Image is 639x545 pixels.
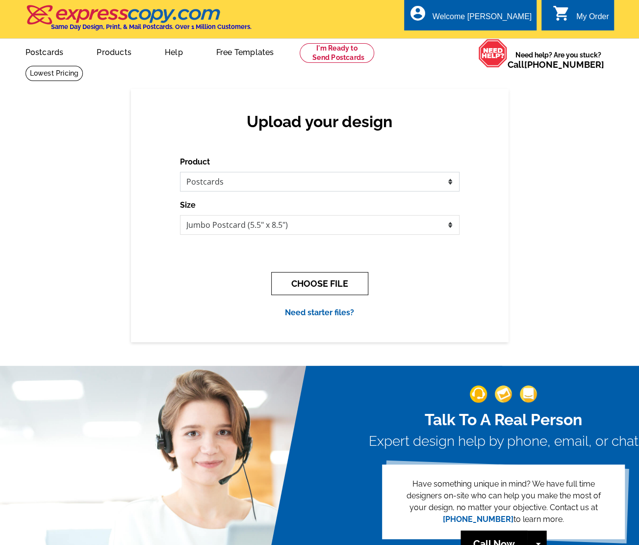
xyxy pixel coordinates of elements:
img: support-img-1.png [470,385,487,403]
i: account_circle [409,4,427,22]
img: help [478,39,508,68]
label: Product [180,156,210,168]
a: shopping_cart My Order [553,11,609,23]
a: [PHONE_NUMBER] [443,515,513,524]
a: Postcards [10,40,79,63]
button: CHOOSE FILE [271,272,368,295]
img: support-img-3_1.png [520,385,537,403]
a: [PHONE_NUMBER] [524,59,604,70]
h4: Same Day Design, Print, & Mail Postcards. Over 1 Million Customers. [51,23,252,30]
h2: Talk To A Real Person [369,410,639,429]
a: Same Day Design, Print, & Mail Postcards. Over 1 Million Customers. [26,12,252,30]
a: Need starter files? [285,308,354,317]
img: support-img-2.png [495,385,512,403]
span: Need help? Are you stuck? [508,50,609,70]
p: Have something unique in mind? We have full time designers on-site who can help you make the most... [398,478,609,525]
a: Products [81,40,147,63]
i: shopping_cart [553,4,570,22]
div: My Order [576,12,609,26]
span: Call [508,59,604,70]
h2: Upload your design [190,112,450,131]
a: Free Templates [201,40,290,63]
h3: Expert design help by phone, email, or chat [369,433,639,450]
a: Help [149,40,199,63]
div: Welcome [PERSON_NAME] [433,12,532,26]
label: Size [180,199,196,211]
